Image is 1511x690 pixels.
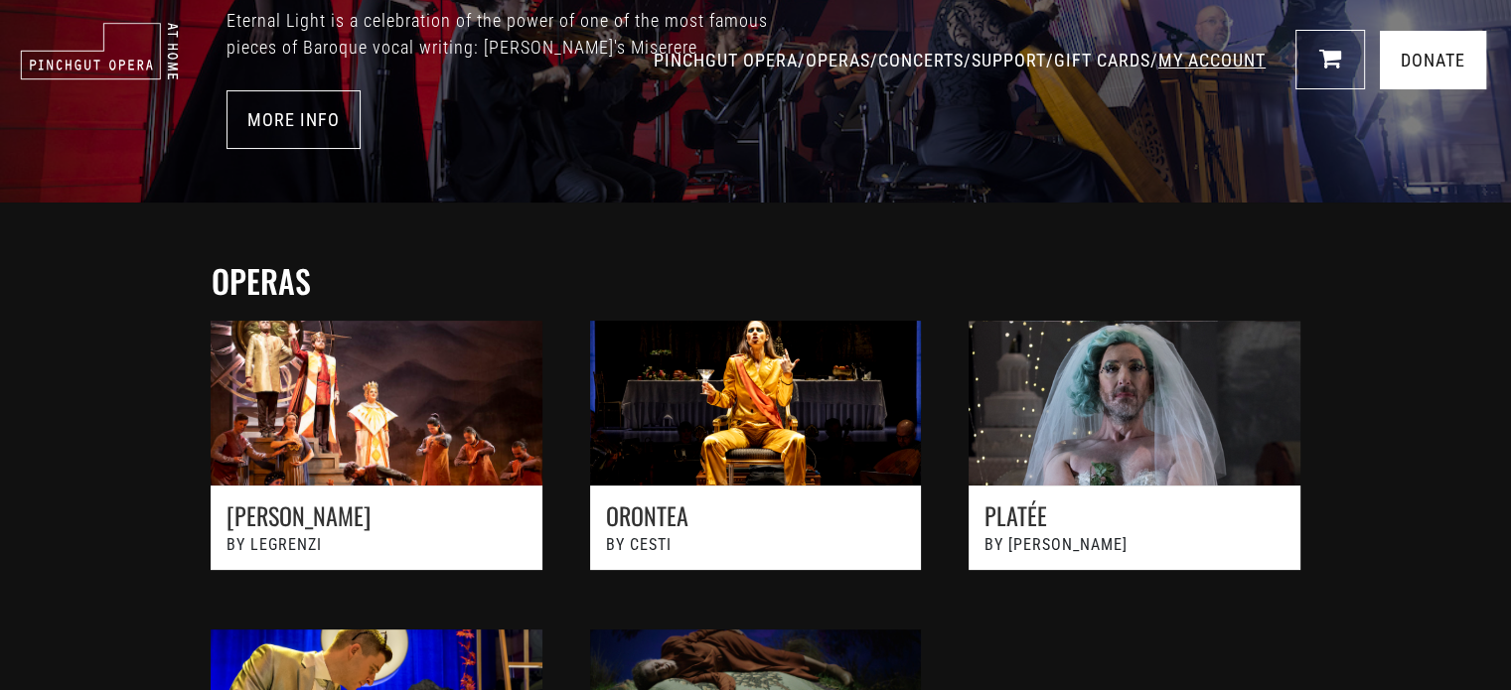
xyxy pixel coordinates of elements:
[654,50,1271,70] span: / / / / /
[654,50,798,70] a: PINCHGUT OPERA
[227,7,823,61] p: Eternal Light is a celebration of the power of one of the most famous pieces of Baroque vocal wri...
[1158,50,1266,70] a: MY ACCOUNT
[20,22,179,80] img: pinchgut_at_home_negative_logo.svg
[1380,31,1486,89] a: Donate
[972,50,1046,70] a: SUPPORT
[212,262,1309,300] h2: operas
[227,90,361,149] a: More Info
[806,50,870,70] a: OPERAS
[1054,50,1150,70] a: GIFT CARDS
[878,50,964,70] a: CONCERTS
